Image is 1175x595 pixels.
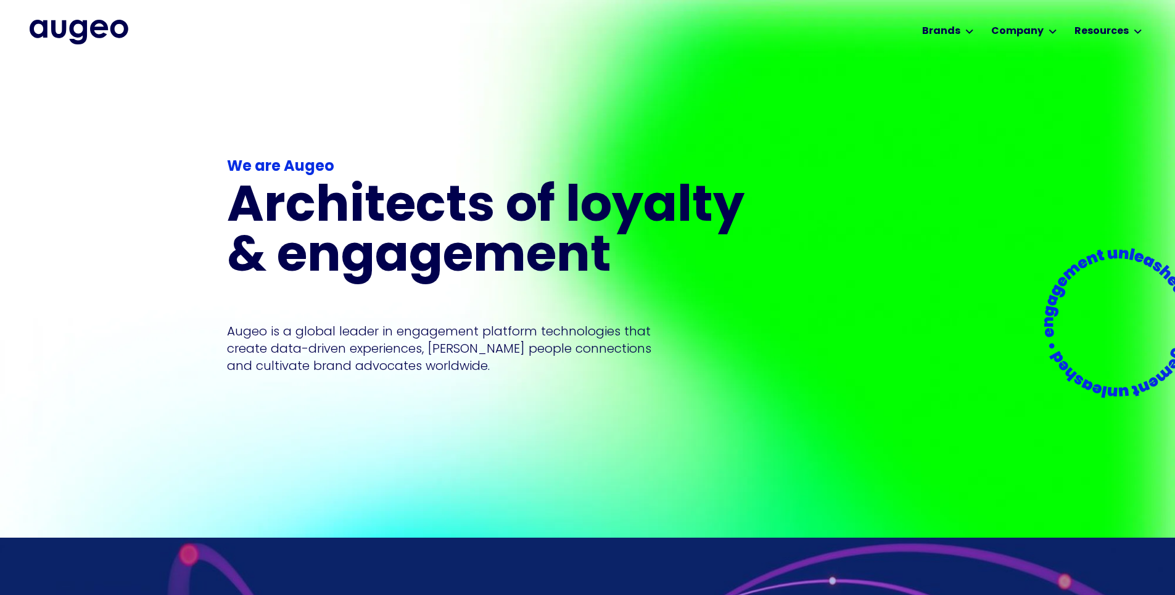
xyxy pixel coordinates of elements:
div: Resources [1074,24,1129,39]
h1: Architects of loyalty & engagement [227,183,760,283]
img: Augeo's full logo in midnight blue. [30,20,128,44]
div: Brands [922,24,960,39]
a: home [30,20,128,44]
p: Augeo is a global leader in engagement platform technologies that create data-driven experiences,... [227,322,651,374]
div: Company [991,24,1044,39]
div: We are Augeo [227,156,760,178]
